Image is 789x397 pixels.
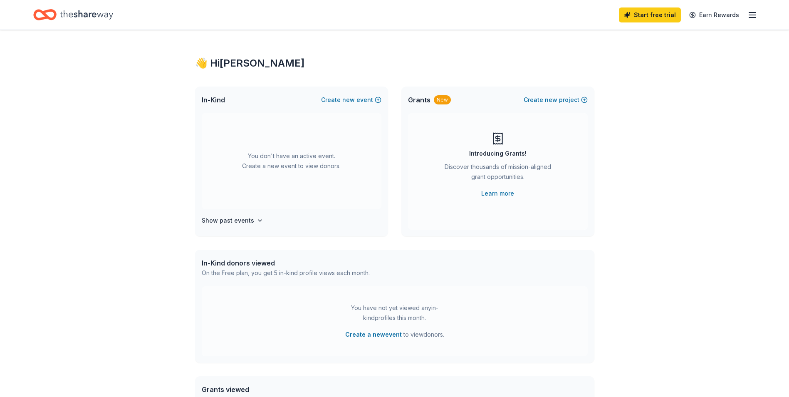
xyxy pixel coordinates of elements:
[202,113,381,209] div: You don't have an active event. Create a new event to view donors.
[345,330,402,340] button: Create a newevent
[202,258,370,268] div: In-Kind donors viewed
[202,385,365,395] div: Grants viewed
[33,5,113,25] a: Home
[345,330,444,340] span: to view donors .
[481,189,514,198] a: Learn more
[202,268,370,278] div: On the Free plan, you get 5 in-kind profile views each month.
[441,162,554,185] div: Discover thousands of mission-aligned grant opportunities.
[469,149,527,159] div: Introducing Grants!
[342,95,355,105] span: new
[202,216,254,226] h4: Show past events
[343,303,447,323] div: You have not yet viewed any in-kind profiles this month.
[545,95,557,105] span: new
[321,95,381,105] button: Createnewevent
[202,95,225,105] span: In-Kind
[684,7,744,22] a: Earn Rewards
[195,57,594,70] div: 👋 Hi [PERSON_NAME]
[434,95,451,104] div: New
[619,7,681,22] a: Start free trial
[524,95,588,105] button: Createnewproject
[202,216,263,226] button: Show past events
[408,95,430,105] span: Grants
